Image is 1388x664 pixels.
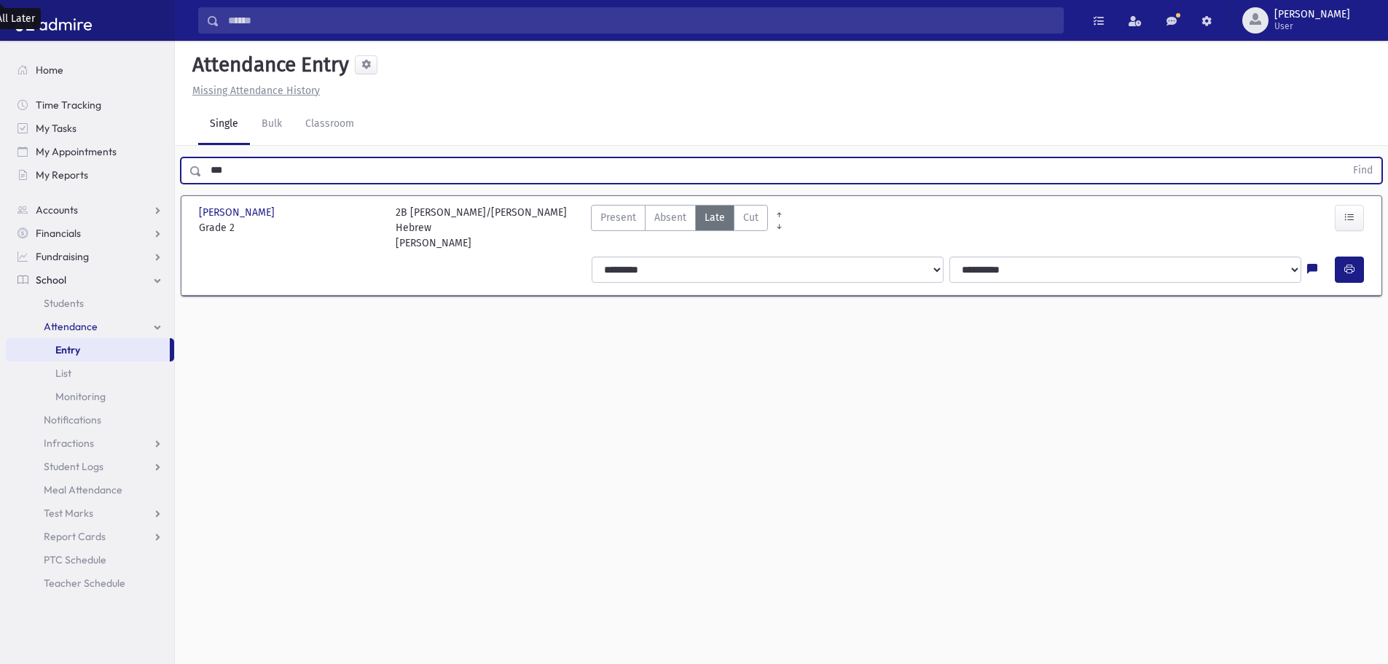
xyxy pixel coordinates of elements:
[198,104,250,145] a: Single
[44,320,98,333] span: Attendance
[44,460,103,473] span: Student Logs
[44,297,84,310] span: Students
[6,245,174,268] a: Fundraising
[36,273,66,286] span: School
[36,168,88,181] span: My Reports
[6,268,174,292] a: School
[192,85,320,97] u: Missing Attendance History
[36,250,89,263] span: Fundraising
[6,548,174,571] a: PTC Schedule
[44,413,101,426] span: Notifications
[6,362,174,385] a: List
[219,7,1063,34] input: Search
[396,205,578,251] div: 2B [PERSON_NAME]/[PERSON_NAME] Hebrew [PERSON_NAME]
[6,93,174,117] a: Time Tracking
[6,385,174,408] a: Monitoring
[705,210,725,225] span: Late
[44,530,106,543] span: Report Cards
[55,343,80,356] span: Entry
[294,104,366,145] a: Classroom
[6,501,174,525] a: Test Marks
[6,525,174,548] a: Report Cards
[600,210,636,225] span: Present
[6,455,174,478] a: Student Logs
[6,571,174,595] a: Teacher Schedule
[44,437,94,450] span: Infractions
[6,58,174,82] a: Home
[6,163,174,187] a: My Reports
[6,292,174,315] a: Students
[36,122,77,135] span: My Tasks
[6,408,174,431] a: Notifications
[44,577,125,590] span: Teacher Schedule
[6,117,174,140] a: My Tasks
[12,6,95,35] img: AdmirePro
[187,52,349,77] h5: Attendance Entry
[44,507,93,520] span: Test Marks
[44,483,122,496] span: Meal Attendance
[591,205,768,251] div: AttTypes
[6,198,174,222] a: Accounts
[36,63,63,77] span: Home
[187,85,320,97] a: Missing Attendance History
[1274,20,1350,32] span: User
[6,140,174,163] a: My Appointments
[36,227,81,240] span: Financials
[654,210,686,225] span: Absent
[6,222,174,245] a: Financials
[6,478,174,501] a: Meal Attendance
[36,145,117,158] span: My Appointments
[250,104,294,145] a: Bulk
[199,205,278,220] span: [PERSON_NAME]
[199,220,381,235] span: Grade 2
[55,390,106,403] span: Monitoring
[36,203,78,216] span: Accounts
[743,210,758,225] span: Cut
[6,431,174,455] a: Infractions
[44,553,106,566] span: PTC Schedule
[1274,9,1350,20] span: [PERSON_NAME]
[55,367,71,380] span: List
[6,338,170,362] a: Entry
[36,98,101,112] span: Time Tracking
[1344,158,1381,183] button: Find
[6,315,174,338] a: Attendance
